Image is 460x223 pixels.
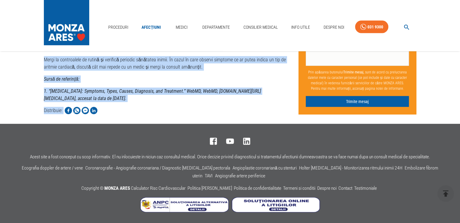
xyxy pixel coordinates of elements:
[317,186,337,191] a: Despre noi
[192,165,438,179] a: Embolizare fibrom uterin
[233,165,297,171] a: Angioplastie coronariană cu stenturi
[139,21,163,34] a: Afecțiuni
[241,21,280,34] a: Consilier Medical
[131,186,186,191] a: Calculator Risc Cardiovascular
[81,185,379,192] p: Copyright ©
[188,186,232,191] a: Politica [PERSON_NAME]
[306,96,409,107] button: Trimite mesaj
[73,107,80,114] img: Share on WhatsApp
[367,23,383,31] div: 031 9300
[140,208,232,214] a: Soluționarea Alternativă a Litigiilor
[283,186,315,191] a: Termeni si conditii
[232,208,320,214] a: Soluționarea online a litigiilor
[172,21,191,34] a: Medici
[234,186,281,191] a: Politica de confidentialitate
[44,56,289,71] p: Mergi la controalele de rutină și verifică periodic sănătatea inimii. În cazul în care observi si...
[354,186,377,191] a: Testimoniale
[85,165,230,171] a: Coronarografie - Angiografie coronariana / Diagnostic [MEDICAL_DATA] pectorala
[30,154,430,160] p: Acest site a fost conceput cu scop informativ. El nu inlocuieste in niciun caz consultul medical....
[321,21,346,34] a: Despre Noi
[65,107,72,114] img: Share on Facebook
[232,197,320,212] img: Soluționarea online a litigiilor
[82,107,89,114] img: Share on Facebook Messenger
[338,186,352,191] a: Contact
[355,21,388,34] a: 031 9300
[90,107,97,114] img: Share on LinkedIn
[22,165,83,171] a: Ecografia doppler de artere / vene
[106,21,131,34] a: Proceduri
[200,21,232,34] a: Departamente
[140,197,229,212] img: Soluționarea Alternativă a Litigiilor
[44,107,62,114] p: Distribuie:
[44,88,261,101] strong: 1. “[MEDICAL_DATA]: Symptoms, Types, Causes, Diagnosis, and Treatment.” WebMD, WebMD, [DOMAIN_NAM...
[306,67,409,94] p: Prin apăsarea butonului , sunt de acord cu prelucrarea datelor mele cu caracter personal (ce pot ...
[215,173,265,179] a: Angiografie artere periferice
[343,70,364,74] b: Trimite mesaj
[44,76,80,82] strong: Sursă de referință:
[205,173,213,179] a: TAVI
[104,186,130,191] span: MONZA ARES
[437,185,454,202] button: delete
[289,21,312,34] a: Info Utile
[299,165,402,171] a: Holter [MEDICAL_DATA] - Monitorizarea ritmului inimii 24H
